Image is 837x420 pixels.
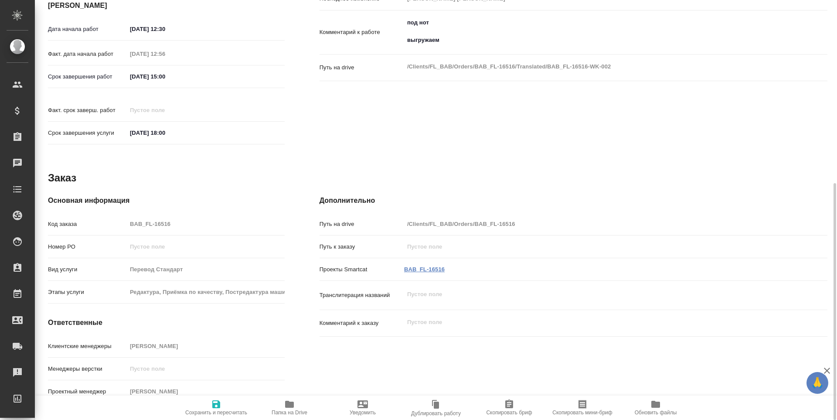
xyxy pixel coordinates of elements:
button: Скопировать бриф [473,396,546,420]
p: Комментарий к работе [320,28,404,37]
p: Путь к заказу [320,242,404,251]
textarea: под нот выгружаем [404,15,785,48]
input: Пустое поле [127,286,285,298]
p: Код заказа [48,220,127,229]
p: Путь на drive [320,63,404,72]
p: Вид услуги [48,265,127,274]
span: Уведомить [350,410,376,416]
button: Папка на Drive [253,396,326,420]
p: Комментарий к заказу [320,319,404,328]
input: Пустое поле [127,104,203,116]
p: Факт. дата начала работ [48,50,127,58]
button: Сохранить и пересчитать [180,396,253,420]
input: Пустое поле [127,385,285,398]
h4: Дополнительно [320,195,827,206]
p: Этапы услуги [48,288,127,297]
input: Пустое поле [127,263,285,276]
a: BAB_FL-16516 [404,266,445,273]
h2: Заказ [48,171,76,185]
input: Пустое поле [404,240,785,253]
button: Скопировать мини-бриф [546,396,619,420]
p: Дата начала работ [48,25,127,34]
p: Транслитерация названий [320,291,404,300]
p: Факт. срок заверш. работ [48,106,127,115]
h4: [PERSON_NAME] [48,0,285,11]
p: Срок завершения работ [48,72,127,81]
textarea: /Clients/FL_BAB/Orders/BAB_FL-16516/Translated/BAB_FL-16516-WK-002 [404,59,785,74]
button: Дублировать работу [399,396,473,420]
p: Номер РО [48,242,127,251]
p: Менеджеры верстки [48,365,127,373]
p: Путь на drive [320,220,404,229]
input: ✎ Введи что-нибудь [127,23,203,35]
span: Скопировать бриф [486,410,532,416]
span: Папка на Drive [272,410,307,416]
span: Обновить файлы [635,410,677,416]
p: Клиентские менеджеры [48,342,127,351]
input: Пустое поле [127,362,285,375]
span: 🙏 [810,374,825,392]
p: Проекты Smartcat [320,265,404,274]
span: Дублировать работу [411,410,461,417]
input: ✎ Введи что-нибудь [127,70,203,83]
p: Срок завершения услуги [48,129,127,137]
h4: Ответственные [48,318,285,328]
input: Пустое поле [127,48,203,60]
h4: Основная информация [48,195,285,206]
span: Скопировать мини-бриф [552,410,612,416]
input: ✎ Введи что-нибудь [127,126,203,139]
button: 🙏 [806,372,828,394]
input: Пустое поле [127,218,285,230]
input: Пустое поле [404,218,785,230]
button: Уведомить [326,396,399,420]
span: Сохранить и пересчитать [185,410,247,416]
p: Проектный менеджер [48,387,127,396]
input: Пустое поле [127,340,285,352]
input: Пустое поле [127,240,285,253]
button: Обновить файлы [619,396,692,420]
